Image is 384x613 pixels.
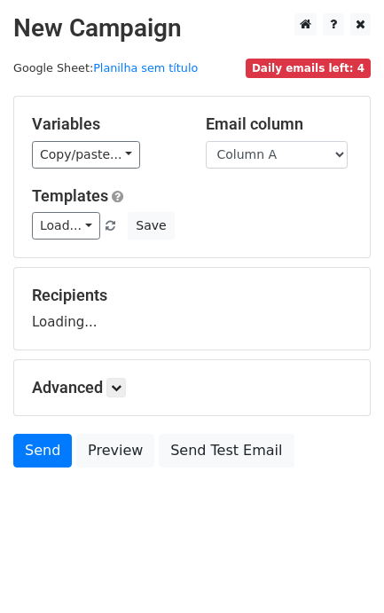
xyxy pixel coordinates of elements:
a: Copy/paste... [32,141,140,169]
a: Load... [32,212,100,240]
a: Templates [32,186,108,205]
h5: Advanced [32,378,352,397]
button: Save [128,212,174,240]
a: Planilha sem título [93,61,198,75]
h5: Email column [206,114,353,134]
a: Send [13,434,72,468]
span: Daily emails left: 4 [246,59,371,78]
a: Daily emails left: 4 [246,61,371,75]
a: Send Test Email [159,434,294,468]
h5: Recipients [32,286,352,305]
small: Google Sheet: [13,61,198,75]
div: Loading... [32,286,352,332]
h5: Variables [32,114,179,134]
h2: New Campaign [13,13,371,43]
a: Preview [76,434,154,468]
